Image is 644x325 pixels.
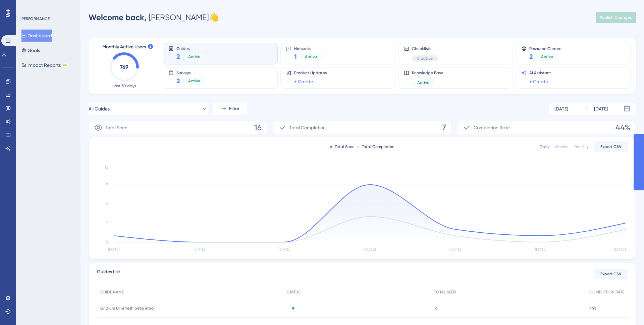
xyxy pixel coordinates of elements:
[176,52,180,61] span: 2
[594,141,628,152] button: Export CSV
[112,83,136,89] span: Last 30 days
[594,269,628,279] button: Export CSV
[287,289,301,295] span: STATUS
[364,247,376,252] tspan: [DATE]
[600,144,622,149] span: Export CSV
[449,247,461,252] tspan: [DATE]
[529,52,533,61] span: 2
[616,298,636,319] iframe: UserGuiding AI Assistant Launcher
[417,80,429,85] span: Active
[102,43,146,51] span: Monthly Active Users
[535,247,546,252] tspan: [DATE]
[541,54,553,59] span: Active
[100,306,154,311] span: Gridium UI refresh beta intro
[330,144,355,149] div: Total Seen
[294,46,322,51] span: Hotspots
[97,268,120,280] span: Guides List
[412,70,443,76] span: Knowledge Base
[474,124,510,132] span: Completion Rate
[600,15,632,20] span: Publish Changes
[100,289,124,295] span: GUIDE NAME
[105,240,108,244] tspan: 0
[589,289,624,295] span: COMPLETION RATE
[417,56,433,61] span: Inactive
[21,30,52,42] button: Dashboard
[188,54,200,59] span: Active
[108,247,119,252] tspan: [DATE]
[555,144,568,149] div: Weekly
[105,165,108,170] tspan: 12
[615,122,630,133] span: 44%
[89,105,110,113] span: All Guides
[574,144,589,149] div: Monthly
[213,102,247,115] button: Filter
[596,12,636,23] button: Publish Changes
[434,289,456,295] span: TOTAL SEEN
[229,105,239,113] span: Filter
[589,306,597,311] span: 44%
[89,12,147,22] span: Welcome back,
[21,59,68,71] button: Impact ReportsBETA
[614,247,626,252] tspan: [DATE]
[294,78,313,86] a: + Create
[105,124,127,132] span: Total Seen
[176,46,206,51] span: Guides
[279,247,290,252] tspan: [DATE]
[594,105,608,113] div: [DATE]
[294,52,297,61] span: 1
[305,54,317,59] span: Active
[529,46,562,51] span: Resource Centers
[106,182,108,187] tspan: 9
[294,70,327,76] span: Product Updates
[254,122,262,133] span: 16
[106,201,108,206] tspan: 6
[357,144,394,149] div: Total Completion
[412,46,438,51] span: Checklists
[194,247,205,252] tspan: [DATE]
[529,70,551,76] span: AI Assistant
[21,16,50,21] div: PERFORMANCE
[188,78,200,84] span: Active
[434,306,437,311] span: 16
[21,44,40,56] button: Goals
[120,64,128,70] text: 769
[600,271,622,277] span: Export CSV
[106,221,108,225] tspan: 3
[62,63,68,67] div: BETA
[540,144,549,149] div: Daily
[89,12,219,23] div: [PERSON_NAME] 👋
[176,70,206,75] span: Surveys
[442,122,446,133] span: 7
[89,102,208,115] button: All Guides
[176,76,180,86] span: 2
[289,124,326,132] span: Total Completion
[529,78,548,86] a: + Create
[554,105,568,113] div: [DATE]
